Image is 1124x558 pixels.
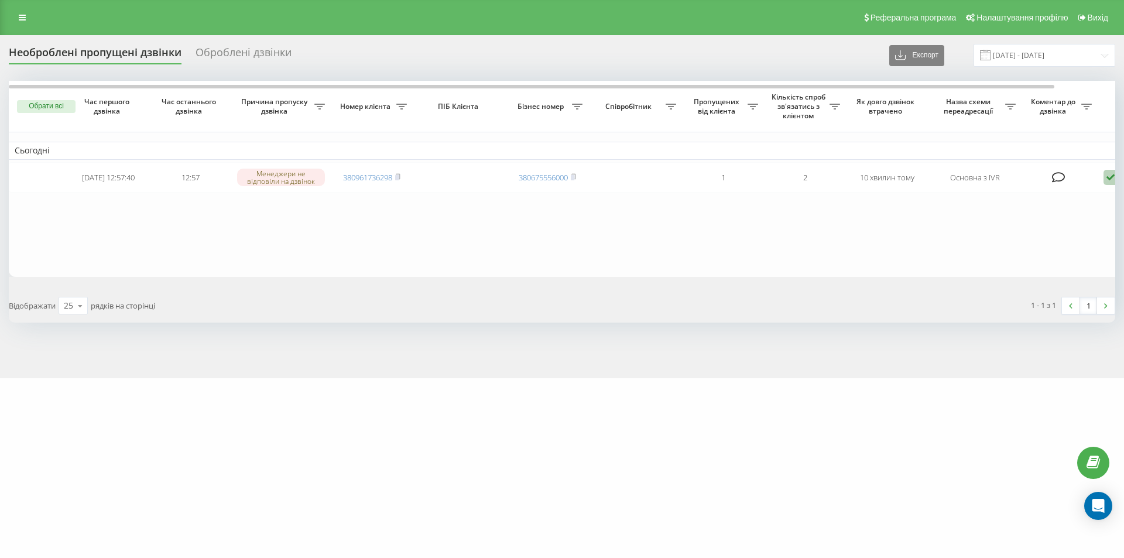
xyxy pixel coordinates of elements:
td: 12:57 [149,162,231,193]
button: Експорт [889,45,944,66]
span: ПІБ Клієнта [423,102,496,111]
span: Назва схеми переадресації [934,97,1005,115]
div: 25 [64,300,73,311]
a: 380675556000 [519,172,568,183]
span: рядків на сторінці [91,300,155,311]
div: Open Intercom Messenger [1084,492,1112,520]
span: Номер клієнта [337,102,396,111]
span: Вихід [1088,13,1108,22]
span: Як довго дзвінок втрачено [855,97,919,115]
td: Основна з IVR [928,162,1022,193]
td: 1 [682,162,764,193]
td: [DATE] 12:57:40 [67,162,149,193]
div: Менеджери не відповіли на дзвінок [237,169,325,186]
span: Кількість спроб зв'язатись з клієнтом [770,93,830,120]
button: Обрати всі [17,100,76,113]
span: Час першого дзвінка [77,97,140,115]
span: Причина пропуску дзвінка [237,97,314,115]
span: Коментар до дзвінка [1027,97,1081,115]
td: 2 [764,162,846,193]
a: 380961736298 [343,172,392,183]
span: Відображати [9,300,56,311]
span: Бізнес номер [512,102,572,111]
div: Оброблені дзвінки [196,46,292,64]
span: Реферальна програма [871,13,957,22]
div: Необроблені пропущені дзвінки [9,46,181,64]
span: Співробітник [594,102,666,111]
span: Налаштування профілю [976,13,1068,22]
span: Пропущених від клієнта [688,97,748,115]
div: 1 - 1 з 1 [1031,299,1056,311]
span: Час останнього дзвінка [159,97,222,115]
td: 10 хвилин тому [846,162,928,193]
a: 1 [1080,297,1097,314]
